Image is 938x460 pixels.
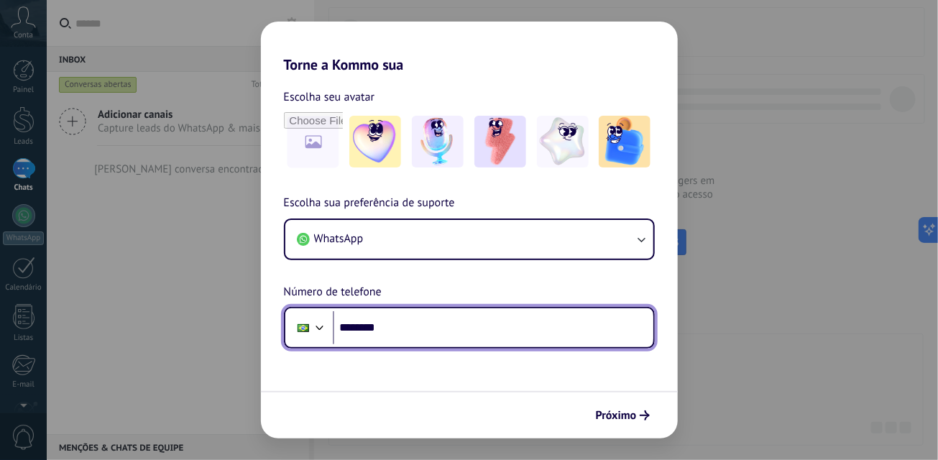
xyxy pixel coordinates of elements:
span: Escolha seu avatar [284,88,375,106]
h2: Torne a Kommo sua [261,22,678,73]
span: WhatsApp [314,231,364,246]
img: -4.jpeg [537,116,589,167]
button: WhatsApp [285,220,653,259]
span: Escolha sua preferência de suporte [284,194,455,213]
span: Próximo [596,410,637,420]
img: -2.jpeg [412,116,464,167]
img: -5.jpeg [599,116,650,167]
div: Brazil: + 55 [290,313,317,343]
button: Próximo [589,403,656,428]
img: -3.jpeg [474,116,526,167]
img: -1.jpeg [349,116,401,167]
span: Número de telefone [284,283,382,302]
